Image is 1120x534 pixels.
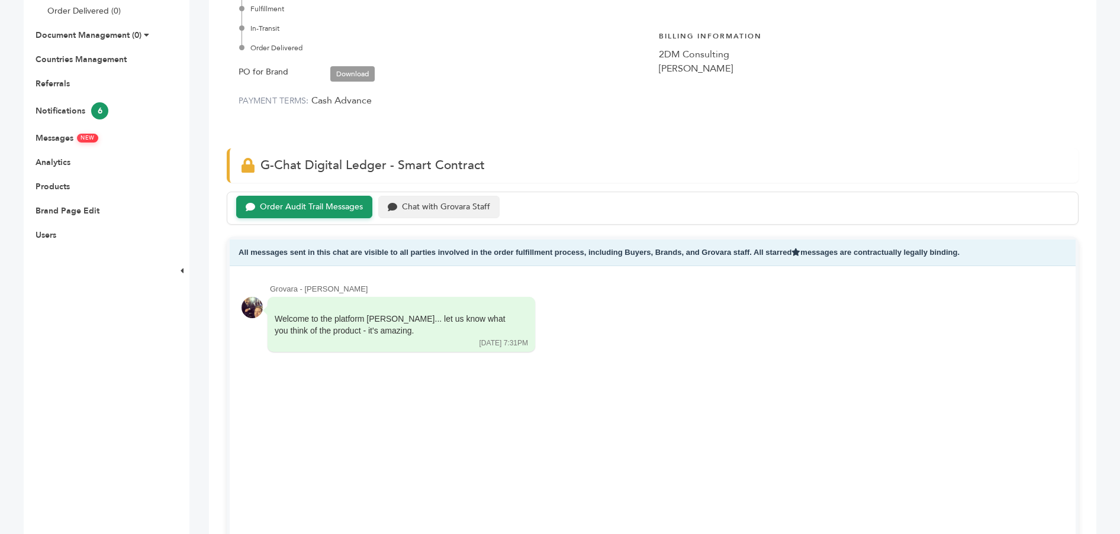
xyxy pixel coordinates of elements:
div: In-Transit [242,23,647,34]
a: Notifications6 [36,105,108,116]
span: NEW [77,134,98,143]
a: Analytics [36,157,70,168]
label: PO for Brand [239,65,288,79]
span: Cash Advance [311,94,372,107]
div: Welcome to the platform [PERSON_NAME]... let us know what you think of the product - it's amazing. [275,313,511,336]
div: Order Delivered [242,43,647,53]
span: 6 [91,102,108,119]
a: Order Delivered (0) [47,5,121,17]
div: [PERSON_NAME] [659,62,1067,76]
a: Countries Management [36,54,127,65]
div: Fulfillment [242,4,647,14]
a: Brand Page Edit [36,205,99,216]
div: 2DM Consulting [659,47,1067,62]
a: Products [36,181,70,192]
a: Document Management (0) [36,30,141,41]
div: Chat with Grovara Staff [402,202,490,212]
a: Referrals [36,78,70,89]
div: Grovara - [PERSON_NAME] [270,284,1064,294]
a: Download [330,66,375,82]
div: All messages sent in this chat are visible to all parties involved in the order fulfillment proce... [230,240,1076,266]
div: Order Audit Trail Messages [260,202,363,212]
a: MessagesNEW [36,132,98,144]
label: PAYMENT TERMS: [239,95,309,106]
a: Users [36,229,56,241]
span: G-Chat Digital Ledger - Smart Contract [260,157,485,174]
div: [DATE] 7:31PM [479,338,528,348]
h4: Billing Information [659,22,1067,47]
